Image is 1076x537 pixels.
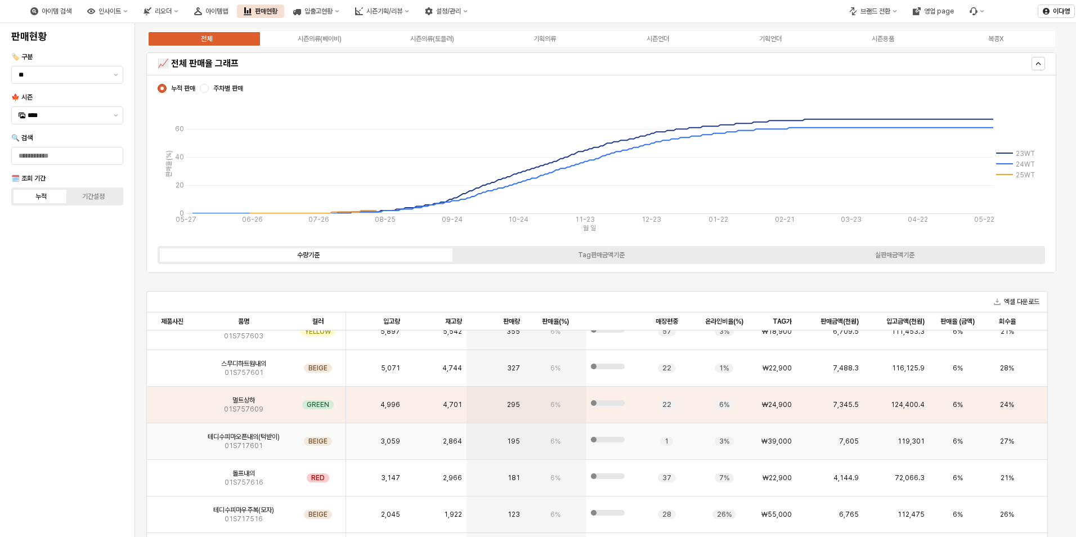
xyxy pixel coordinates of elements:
[162,250,455,260] label: 수량기준
[255,7,277,15] div: 판매현황
[833,364,859,373] span: 7,488.3
[443,437,462,446] span: 2,864
[455,250,748,260] label: Tag판매금액기준
[225,514,263,523] span: 01S717516
[940,34,1052,44] label: 복종X
[906,5,961,18] button: 영업 page
[443,400,462,409] span: 4,701
[953,510,963,519] span: 6%
[891,327,925,336] span: 111,453.3
[82,193,105,200] div: 기간설정
[305,327,331,336] span: YELLOW
[1000,510,1014,519] span: 26%
[988,35,1003,43] div: 복종X
[662,473,671,482] span: 37
[762,400,792,409] span: ₩24,900
[418,5,474,18] div: 설정/관리
[208,432,280,441] span: 테디수피마오픈내의(턱받이)
[842,5,904,18] div: 브랜드 전환
[656,317,678,326] span: 매장편중
[286,5,346,18] div: 입출고현황
[895,473,925,482] span: 72,066.3
[68,191,120,202] label: 기간설정
[773,317,792,326] span: TAG가
[839,510,859,519] span: 6,765
[383,317,400,326] span: 입고량
[381,510,400,519] span: 2,045
[763,364,792,373] span: ₩22,900
[224,332,263,341] span: 01S757603
[602,34,714,44] label: 시즌언더
[444,510,462,519] span: 1,922
[898,437,925,446] span: 119,301
[542,317,569,326] span: 판매율(%)
[225,441,263,450] span: 01S717601
[1053,7,1070,16] p: 이다영
[550,327,561,336] span: 6%
[205,7,228,15] div: 아이템맵
[953,400,963,409] span: 6%
[308,437,328,446] span: BEIGE
[410,35,454,43] div: 시즌의류(토들러)
[989,295,1044,308] button: 엑셀 다운로드
[308,510,328,519] span: BEIGE
[821,317,859,326] span: 판매금액(천원)
[892,364,925,373] span: 116,125.9
[308,364,328,373] span: BEIGE
[1001,473,1014,482] span: 21%
[376,34,488,44] label: 시즌의류(토들러)
[839,437,859,446] span: 7,605
[665,437,669,446] span: 1
[550,473,561,482] span: 6%
[137,5,185,18] div: 리오더
[155,7,172,15] div: 리오더
[508,473,520,482] span: 181
[886,317,925,326] span: 입고금액(천원)
[662,327,671,336] span: 57
[719,437,729,446] span: 3%
[225,368,263,377] span: 01S757601
[11,93,33,101] span: 🍁 시즌
[507,437,520,446] span: 195
[224,405,263,414] span: 01S757609
[307,400,329,409] span: GREEN
[80,5,134,18] div: 인사이트
[719,364,729,373] span: 1%
[924,7,954,15] div: 영업 page
[833,400,859,409] span: 7,345.5
[488,34,601,44] label: 기획의류
[506,327,520,336] span: 355
[232,396,255,405] span: 멀트상하
[763,473,792,482] span: ₩22,900
[891,400,925,409] span: 124,400.4
[662,364,671,373] span: 22
[953,364,963,373] span: 6%
[507,400,520,409] span: 295
[150,34,263,44] label: 전체
[304,7,333,15] div: 입출고현황
[550,400,561,409] span: 6%
[187,5,235,18] div: 아이템맵
[999,317,1016,326] span: 회수율
[1032,57,1045,70] button: Hide
[719,327,729,336] span: 3%
[748,250,1041,260] label: 실판매금액기준
[507,364,520,373] span: 327
[11,134,33,142] span: 🔍 검색
[833,327,859,336] span: 6,709.5
[380,327,400,336] span: 5,897
[833,473,859,482] span: 4,144.9
[381,473,400,482] span: 3,147
[158,58,821,69] h5: 📈 전체 판매율 그래프
[15,191,68,202] label: 누적
[237,5,284,18] button: 판매현황
[201,35,212,43] div: 전체
[759,35,782,43] div: 기획언더
[11,31,123,42] h4: 판매현황
[533,35,556,43] div: 기획의류
[761,510,792,519] span: ₩55,000
[761,437,792,446] span: ₩39,000
[827,34,939,44] label: 시즌용품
